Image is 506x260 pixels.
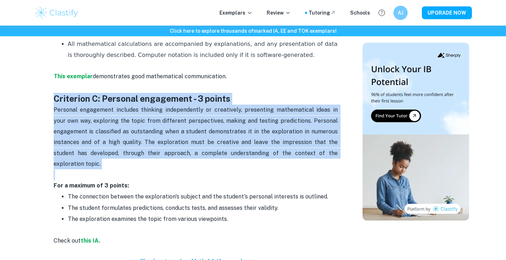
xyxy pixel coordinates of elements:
[68,41,339,58] span: All mathematical calculations are accompanied by explanations, and any presentation of data is th...
[93,73,227,80] span: demonstrates good mathematical communication.
[396,9,404,17] h6: AJ
[54,106,339,167] span: Personal engagement includes thinking independently or creatively, presenting mathematical ideas ...
[54,94,230,104] strong: Criterion C: Personal engagement - 3 points
[68,216,228,222] span: The exploration examines the topic from various viewpoints.
[267,9,291,17] p: Review
[350,9,370,17] a: Schools
[309,9,336,17] a: Tutoring
[54,73,93,80] a: This exemplar
[68,205,278,211] span: The student formulates predictions, conducts tests, and assesses their validity.
[422,6,472,19] button: UPGRADE NOW
[68,193,328,200] span: The connection between the exploration's subject and the student's personal interests is outlined.
[363,43,469,221] img: Thumbnail
[219,9,252,17] p: Exemplars
[1,27,505,35] h6: Click here to explore thousands of marked IA, EE and TOK exemplars !
[376,7,388,19] button: Help and Feedback
[54,237,81,244] span: Check out
[393,6,408,20] button: AJ
[54,182,129,189] strong: For a maximum of 3 points:
[81,237,100,244] a: this IA.
[34,6,80,20] img: Clastify logo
